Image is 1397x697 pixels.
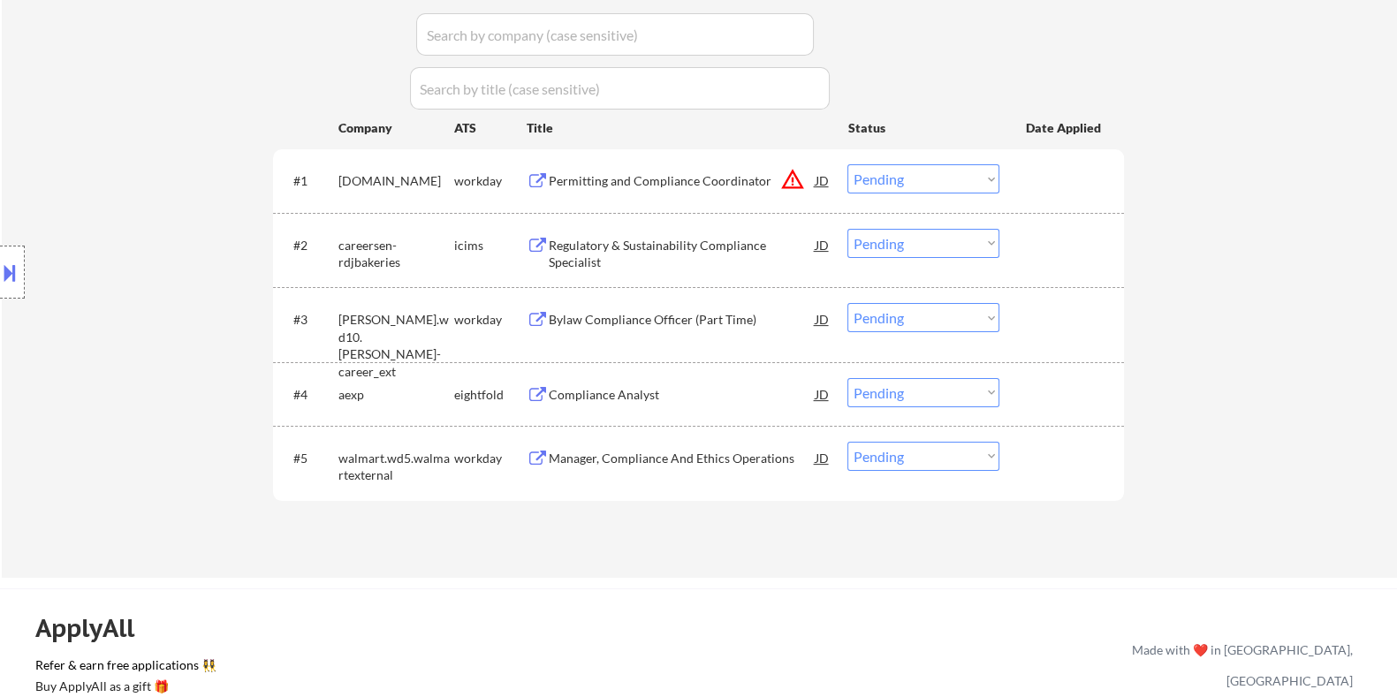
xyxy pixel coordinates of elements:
div: [DOMAIN_NAME] [338,172,453,190]
div: [PERSON_NAME].wd10.[PERSON_NAME]-career_ext [338,311,453,380]
div: JD [813,229,831,261]
div: Bylaw Compliance Officer (Part Time) [548,311,815,329]
div: #5 [292,450,323,467]
div: Compliance Analyst [548,386,815,404]
button: warning_amber [779,167,804,192]
div: JD [813,378,831,410]
div: Company [338,119,453,137]
div: workday [453,311,526,329]
div: Buy ApplyAll as a gift 🎁 [35,680,212,693]
div: Title [526,119,831,137]
div: Regulatory & Sustainability Compliance Specialist [548,237,815,271]
div: Date Applied [1025,119,1103,137]
div: aexp [338,386,453,404]
div: walmart.wd5.walmartexternal [338,450,453,484]
div: eightfold [453,386,526,404]
div: workday [453,450,526,467]
input: Search by company (case sensitive) [416,13,814,56]
div: workday [453,172,526,190]
a: Refer & earn free applications 👯‍♀️ [35,659,763,678]
div: Status [847,111,999,143]
div: careersen-rdjbakeries [338,237,453,271]
div: JD [813,164,831,196]
div: Permitting and Compliance Coordinator [548,172,815,190]
input: Search by title (case sensitive) [410,67,830,110]
div: Manager, Compliance And Ethics Operations [548,450,815,467]
div: Made with ❤️ in [GEOGRAPHIC_DATA], [GEOGRAPHIC_DATA] [1125,634,1353,696]
div: icims [453,237,526,254]
div: ATS [453,119,526,137]
div: JD [813,442,831,474]
div: JD [813,303,831,335]
div: ApplyAll [35,613,155,643]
